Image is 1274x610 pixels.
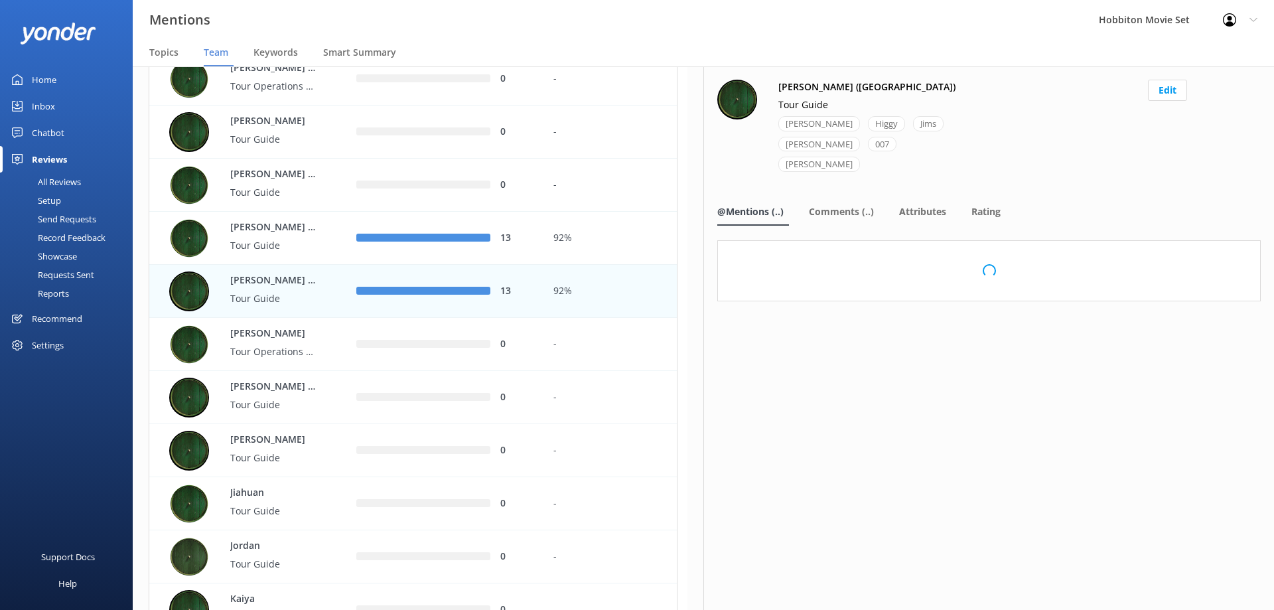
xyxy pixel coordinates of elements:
[899,205,946,218] span: Attributes
[230,504,317,518] p: Tour Guide
[149,530,677,583] div: row
[8,284,133,303] a: Reports
[230,486,317,500] p: Jiahuan
[8,266,94,284] div: Requests Sent
[8,247,133,266] a: Showcase
[230,539,317,554] p: Jordan
[149,212,677,265] div: row
[553,337,667,352] div: -
[149,9,210,31] h3: Mentions
[230,114,317,129] p: [PERSON_NAME]
[169,218,209,258] img: 236-1716259611.png
[149,371,677,424] div: row
[8,173,133,191] a: All Reviews
[500,125,533,139] div: 0
[149,265,677,318] div: row
[32,119,64,146] div: Chatbot
[230,327,317,341] p: [PERSON_NAME]
[553,178,667,192] div: -
[8,284,69,303] div: Reports
[169,325,209,364] img: 236-1719449517.png
[500,284,533,299] div: 13
[20,23,96,44] img: yonder-white-logo.png
[32,305,82,332] div: Recommend
[500,443,533,458] div: 0
[8,173,81,191] div: All Reviews
[58,570,77,597] div: Help
[553,72,667,86] div: -
[149,477,677,530] div: row
[500,496,533,511] div: 0
[230,592,317,607] p: Kaiya
[230,273,317,288] p: [PERSON_NAME] ([GEOGRAPHIC_DATA])
[230,380,317,394] p: [PERSON_NAME] ([GEOGRAPHIC_DATA])
[230,220,317,235] p: [PERSON_NAME] ([GEOGRAPHIC_DATA])
[169,165,209,205] img: 236-1716259411.png
[230,291,317,306] p: Tour Guide
[169,537,209,577] img: 538-1718596692.png
[8,191,133,210] a: Setup
[778,157,860,172] div: [PERSON_NAME]
[500,72,533,86] div: 0
[323,46,396,59] span: Smart Summary
[8,210,133,228] a: Send Requests
[169,59,209,99] img: 71-1628462961.png
[149,52,677,106] div: row
[230,451,317,465] p: Tour Guide
[553,284,667,299] div: 92%
[778,80,955,94] h4: [PERSON_NAME] ([GEOGRAPHIC_DATA])
[230,167,317,182] p: [PERSON_NAME] ([GEOGRAPHIC_DATA])
[717,80,757,119] img: 779-1736204316.jpg
[553,125,667,139] div: -
[32,66,56,93] div: Home
[230,79,317,94] p: Tour Operations Co-Ordinator
[868,116,905,131] div: Higgy
[553,390,667,405] div: -
[8,210,96,228] div: Send Requests
[230,238,317,253] p: Tour Guide
[230,61,317,76] p: [PERSON_NAME] (Issy)
[1148,80,1187,101] button: Edit
[500,337,533,352] div: 0
[149,318,677,371] div: row
[41,544,95,570] div: Support Docs
[230,433,317,447] p: [PERSON_NAME]
[913,116,944,131] div: Jims
[230,132,317,147] p: Tour Guide
[169,378,209,418] img: 779-1736201327.jpg
[169,112,209,152] img: 779-1703375424.jpg
[169,271,209,311] img: 779-1736204316.jpg
[971,205,1001,218] span: Rating
[500,178,533,192] div: 0
[809,205,874,218] span: Comments (..)
[32,332,64,358] div: Settings
[204,46,228,59] span: Team
[553,550,667,564] div: -
[149,159,677,212] div: row
[230,557,317,572] p: Tour Guide
[149,46,178,59] span: Topics
[868,137,896,152] div: 007
[230,344,317,359] p: Tour Operations Coordinator
[8,247,77,266] div: Showcase
[778,98,828,112] p: Tour Guide
[230,398,317,412] p: Tour Guide
[553,443,667,458] div: -
[169,484,209,524] img: 236-1716259705.png
[778,137,860,152] div: [PERSON_NAME]
[553,496,667,511] div: -
[8,228,106,247] div: Record Feedback
[149,424,677,477] div: row
[8,266,133,284] a: Requests Sent
[169,431,209,471] img: 779-1727754194.jpg
[717,205,784,218] span: @Mentions (..)
[500,550,533,564] div: 0
[8,191,61,210] div: Setup
[32,146,67,173] div: Reviews
[32,93,55,119] div: Inbox
[500,231,533,246] div: 13
[778,116,860,131] div: [PERSON_NAME]
[553,231,667,246] div: 92%
[149,106,677,159] div: row
[253,46,298,59] span: Keywords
